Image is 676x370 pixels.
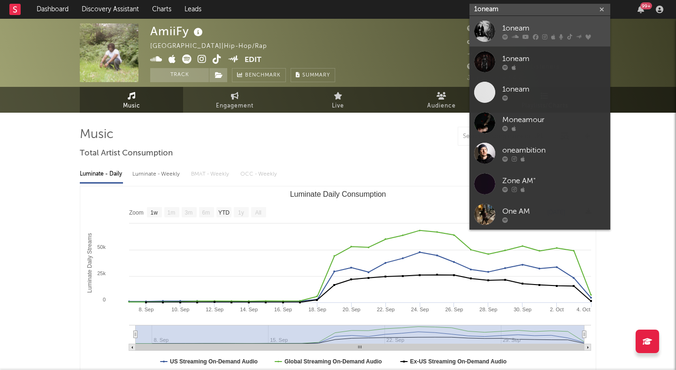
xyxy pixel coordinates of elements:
button: Track [150,68,209,82]
span: 167,158 Monthly Listeners [467,64,560,70]
span: 35,233 [467,26,499,32]
text: 22. Sep [377,307,395,312]
text: Ex-US Streaming On-Demand Audio [410,358,507,365]
text: YTD [218,209,230,216]
text: All [255,209,261,216]
text: Luminate Daily Consumption [290,190,386,198]
text: 1w [151,209,158,216]
span: Total Artist Consumption [80,148,173,159]
a: Live [286,87,390,113]
text: 4. Oct [576,307,590,312]
div: Zone AM" [502,175,606,186]
a: Music [80,87,183,113]
span: Benchmark [245,70,281,81]
div: Luminate - Daily [80,166,123,182]
a: 1oneam [469,16,610,46]
span: Live [332,100,344,112]
text: 3m [185,209,193,216]
text: 1m [168,209,176,216]
text: 25k [97,270,106,276]
text: 30. Sep [514,307,531,312]
input: Search for artists [469,4,610,15]
text: 24. Sep [411,307,429,312]
text: 2. Oct [550,307,563,312]
a: Zone AM" [469,169,610,199]
text: 18. Sep [308,307,326,312]
span: Engagement [216,100,253,112]
text: Global Streaming On-Demand Audio [284,358,382,365]
a: 1oneam [469,46,610,77]
text: 28. Sep [479,307,497,312]
button: Edit [245,54,261,66]
text: 14. Sep [240,307,258,312]
span: Jump Score: 84.2 [467,75,522,81]
text: Luminate Daily Streams [86,233,93,293]
a: Audience [390,87,493,113]
a: Engagement [183,87,286,113]
div: 1oneam [502,84,606,95]
div: AmiiFy [150,23,205,39]
div: 1oneam [502,53,606,64]
text: 1y [238,209,244,216]
a: 1oneam [469,77,610,108]
button: 99+ [638,6,644,13]
div: 1oneam [502,23,606,34]
button: Summary [291,68,335,82]
span: 84 [467,51,486,57]
div: 99 + [640,2,652,9]
text: 6m [202,209,210,216]
span: 100,900 [467,39,504,45]
div: oneambition [502,145,606,156]
div: [GEOGRAPHIC_DATA] | Hip-Hop/Rap [150,41,278,52]
a: Benchmark [232,68,286,82]
span: Summary [302,73,330,78]
text: 16. Sep [274,307,292,312]
div: Luminate - Weekly [132,166,182,182]
text: 50k [97,244,106,250]
a: Moneamour [469,108,610,138]
text: Zoom [129,209,144,216]
a: One AM [469,199,610,230]
text: 10. Sep [171,307,189,312]
text: 8. Sep [139,307,154,312]
div: Moneamour [502,114,606,125]
text: 0 [103,297,106,302]
a: oneambition [469,138,610,169]
text: 20. Sep [343,307,361,312]
text: US Streaming On-Demand Audio [170,358,258,365]
text: 26. Sep [445,307,463,312]
span: Audience [427,100,456,112]
input: Search by song name or URL [458,133,557,140]
div: One AM [502,206,606,217]
span: Music [123,100,140,112]
text: 12. Sep [206,307,223,312]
